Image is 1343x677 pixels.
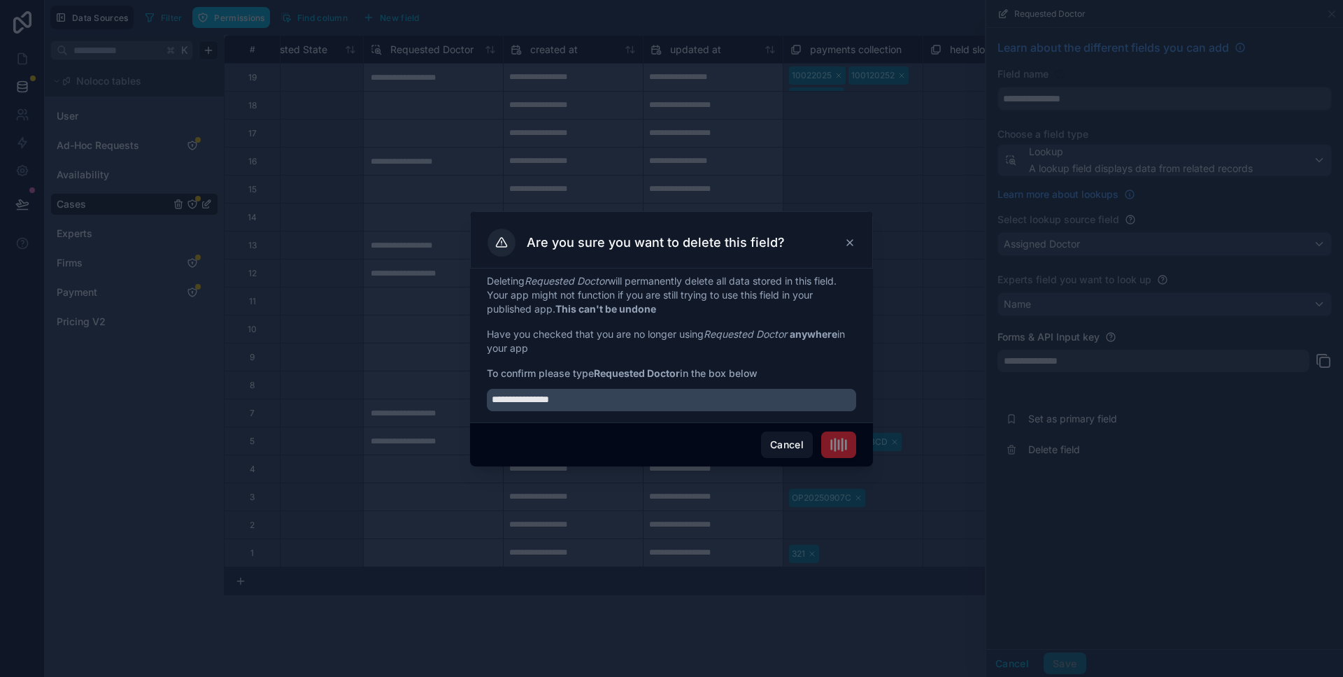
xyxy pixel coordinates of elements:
[790,328,837,340] strong: anywhere
[555,303,656,315] strong: This can't be undone
[487,366,856,380] span: To confirm please type in the box below
[527,234,785,251] h3: Are you sure you want to delete this field?
[487,327,856,355] p: Have you checked that you are no longer using in your app
[761,432,813,458] button: Cancel
[525,275,608,287] em: Requested Doctor
[487,274,856,316] p: Deleting will permanently delete all data stored in this field. Your app might not function if yo...
[704,328,787,340] em: Requested Doctor
[594,367,680,379] strong: Requested Doctor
